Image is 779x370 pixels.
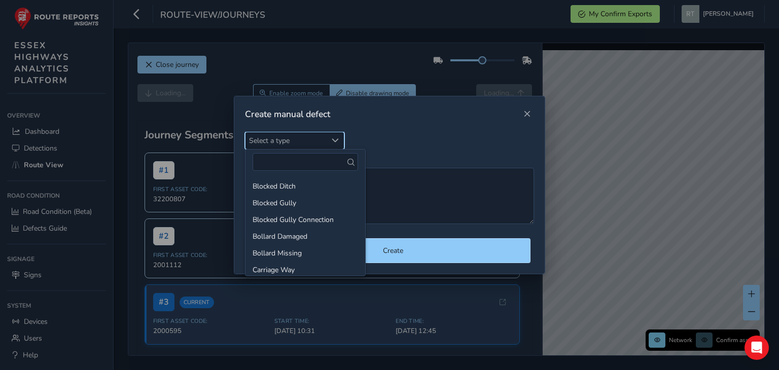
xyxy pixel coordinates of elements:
li: Blocked Gully Connection [245,211,365,228]
li: Blocked Ditch [245,178,365,195]
button: Close [520,107,534,121]
span: Select a type [245,132,327,149]
div: Select a type [327,132,344,149]
li: Carriage Way [245,262,365,278]
li: Bollard Missing [245,245,365,262]
li: Bollard Damaged [245,228,365,245]
div: Open Intercom Messenger [745,336,769,360]
div: Create manual defect [245,108,520,120]
label: Other comments [245,157,534,166]
span: Create [263,246,523,255]
button: Create [245,238,530,263]
li: Blocked Gully [245,195,365,211]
